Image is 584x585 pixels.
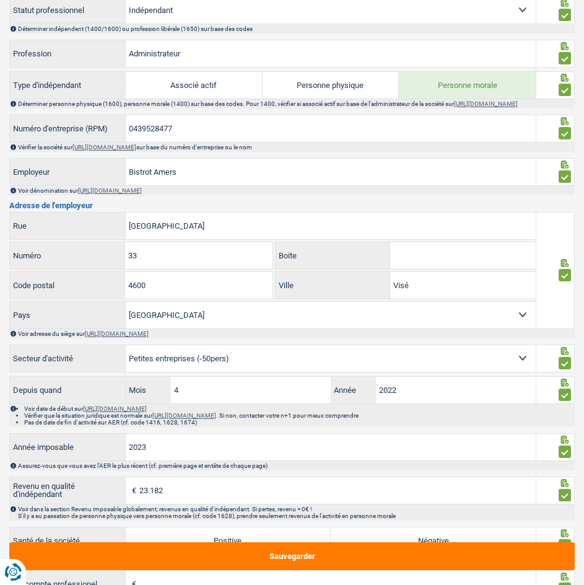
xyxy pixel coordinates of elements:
[10,345,126,372] label: Secteur d'activité
[18,187,573,194] div: Voir dénomination sur
[10,213,126,239] label: Rue
[24,419,573,426] li: Pas de date de fin d'activité sur AER (cf. code 1416, 1628, 1674)
[126,72,263,99] label: Associé actif
[10,380,126,400] label: Depuis quand
[10,530,126,550] label: Santé de la société
[276,272,390,299] label: Ville
[126,477,139,504] span: €
[126,527,331,554] label: Positive
[18,330,573,337] div: Voir adresse du siège sur
[10,434,126,460] label: Année imposable
[83,405,147,412] a: [URL][DOMAIN_NAME]
[18,462,573,469] div: Assurez-vous que vous avez l'AER le plus récent (cf. première page et entête de chaque page)
[10,302,126,328] label: Pays
[9,201,575,209] h3: Adresse de l'employeur
[171,377,331,403] input: MM
[276,242,390,269] label: Boite
[10,159,126,185] label: Employeur
[152,412,216,419] a: [URL][DOMAIN_NAME]
[72,144,136,151] a: [URL][DOMAIN_NAME]
[10,115,126,142] label: Numéro d'entreprise (RPM)
[18,100,573,107] div: Déterminer personne physique (1600), personne morale (1400) sur base des codes. Pour 1400, vérifi...
[24,405,573,412] li: Voir date de début sur
[18,506,573,519] div: Voir dans la section Revenu imposable globalement, revenus en qualité d'indépendant. Si pertes, r...
[18,512,573,519] p: S'il y a eu passation de personne physique vers personne morale (cf. code 1628), prendre seulemen...
[85,330,149,337] a: [URL][DOMAIN_NAME]
[454,100,518,107] a: [URL][DOMAIN_NAME]
[10,40,126,67] label: Profession
[263,72,399,99] label: Personne physique
[10,272,125,299] label: Code postal
[78,187,142,194] a: [URL][DOMAIN_NAME]
[24,412,573,419] li: Vérifier que la situation juridique est normale sur . Si non, contacter votre n+1 pour mieux comp...
[18,144,573,151] div: Vérifier la société sur sur base du numéro d'entreprise ou le nom
[18,25,573,32] div: Déterminer indépendent (1400/1600) ou profession libérale (1650) sur base des codes
[126,377,171,403] label: Mois
[399,72,536,99] label: Personne morale
[376,377,536,403] input: AAAA
[331,377,376,403] label: Année
[331,527,536,554] label: Négative
[10,242,125,269] label: Numéro
[9,542,575,570] button: Sauvegarder
[10,75,126,95] label: Type d'indépendant
[10,477,126,504] label: Revenu en qualité d'indépendant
